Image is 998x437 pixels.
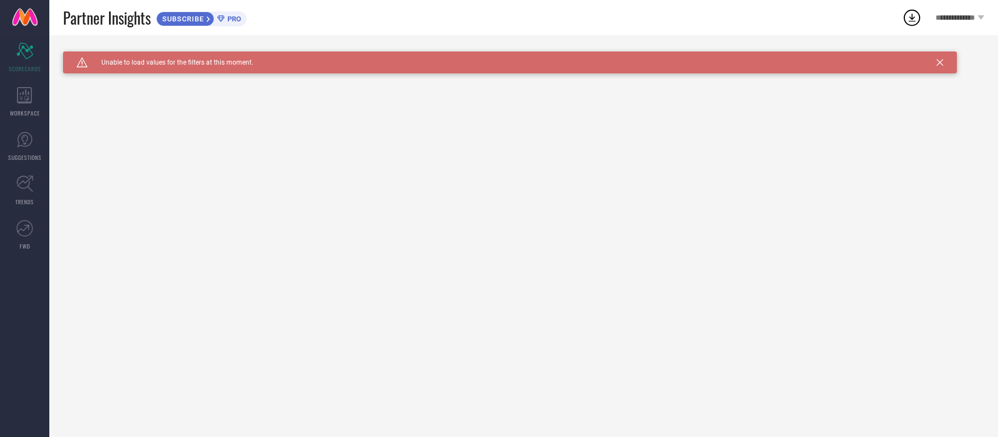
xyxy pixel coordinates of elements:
span: FWD [20,242,30,250]
span: SUBSCRIBE [157,15,207,23]
span: WORKSPACE [10,109,40,117]
span: Unable to load values for the filters at this moment. [88,59,253,66]
span: PRO [225,15,241,23]
span: SCORECARDS [9,65,41,73]
div: Unable to load filters at this moment. Please try later. [63,51,984,60]
span: SUGGESTIONS [8,153,42,162]
a: SUBSCRIBEPRO [156,9,247,26]
span: Partner Insights [63,7,151,29]
span: TRENDS [15,198,34,206]
div: Open download list [902,8,922,27]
